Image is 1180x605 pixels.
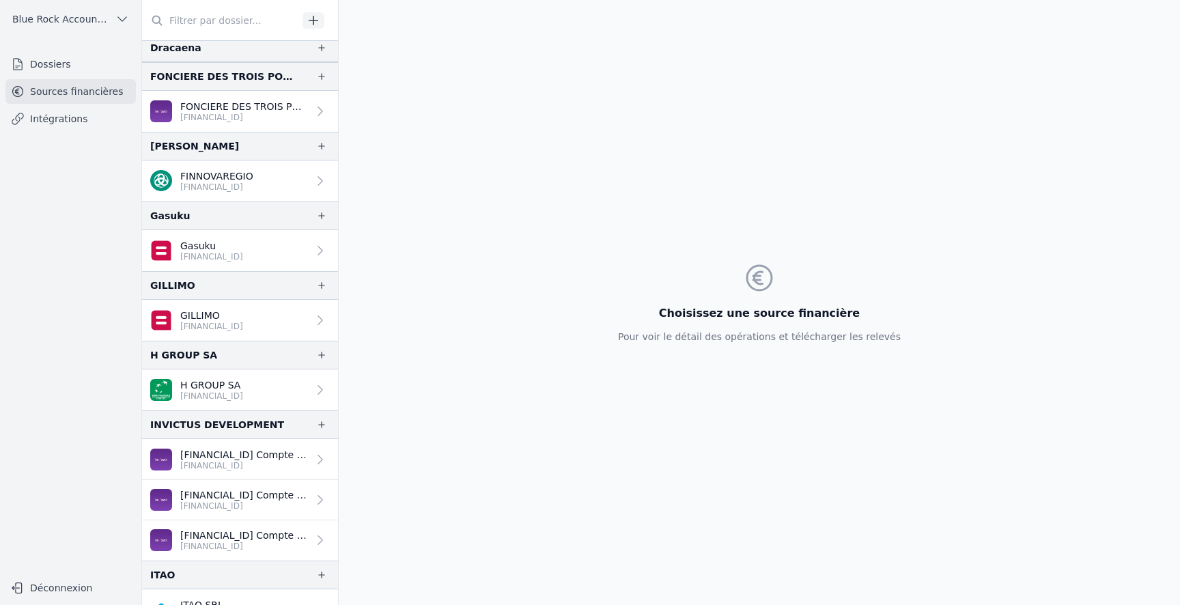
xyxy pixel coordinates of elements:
[150,277,195,294] div: GILLIMO
[142,91,338,132] a: FONCIERE DES TROIS PONTS [FINANCIAL_ID]
[180,182,253,193] p: [FINANCIAL_ID]
[142,230,338,271] a: Gasuku [FINANCIAL_ID]
[150,100,172,122] img: BEOBANK_CTBKBEBX.png
[180,448,308,462] p: [FINANCIAL_ID] Compte Go [PERSON_NAME]
[142,369,338,410] a: H GROUP SA [FINANCIAL_ID]
[180,391,243,402] p: [FINANCIAL_ID]
[150,529,172,551] img: BEOBANK_CTBKBEBX.png
[142,8,298,33] input: Filtrer par dossier...
[150,379,172,401] img: BNP_BE_BUSINESS_GEBABEBB.png
[180,251,243,262] p: [FINANCIAL_ID]
[142,480,338,520] a: [FINANCIAL_ID] Compte Business Package Invictus Development [FINANCIAL_ID]
[180,239,243,253] p: Gasuku
[142,300,338,341] a: GILLIMO [FINANCIAL_ID]
[142,160,338,201] a: FINNOVAREGIO [FINANCIAL_ID]
[5,79,136,104] a: Sources financières
[142,439,338,480] a: [FINANCIAL_ID] Compte Go [PERSON_NAME] [FINANCIAL_ID]
[618,305,901,322] h3: Choisissez une source financière
[180,541,308,552] p: [FINANCIAL_ID]
[150,417,284,433] div: INVICTUS DEVELOPMENT
[180,112,308,123] p: [FINANCIAL_ID]
[12,12,110,26] span: Blue Rock Accounting
[5,577,136,599] button: Déconnexion
[150,68,294,85] div: FONCIERE DES TROIS PONTS
[5,8,136,30] button: Blue Rock Accounting
[180,309,243,322] p: GILLIMO
[150,347,217,363] div: H GROUP SA
[150,40,201,56] div: Dracaena
[180,169,253,183] p: FINNOVAREGIO
[180,321,243,332] p: [FINANCIAL_ID]
[150,309,172,331] img: belfius.png
[5,107,136,131] a: Intégrations
[180,488,308,502] p: [FINANCIAL_ID] Compte Business Package Invictus Development
[5,52,136,76] a: Dossiers
[150,240,172,262] img: belfius.png
[150,170,172,192] img: triodosbank.png
[180,460,308,471] p: [FINANCIAL_ID]
[180,501,308,511] p: [FINANCIAL_ID]
[150,138,239,154] div: [PERSON_NAME]
[150,208,191,224] div: Gasuku
[150,489,172,511] img: BEOBANK_CTBKBEBX.png
[150,449,172,470] img: BEOBANK_CTBKBEBX.png
[150,567,175,583] div: ITAO
[618,330,901,343] p: Pour voir le détail des opérations et télécharger les relevés
[142,520,338,561] a: [FINANCIAL_ID] Compte Go [PERSON_NAME] [FINANCIAL_ID]
[180,529,308,542] p: [FINANCIAL_ID] Compte Go [PERSON_NAME]
[180,100,308,113] p: FONCIERE DES TROIS PONTS
[180,378,243,392] p: H GROUP SA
